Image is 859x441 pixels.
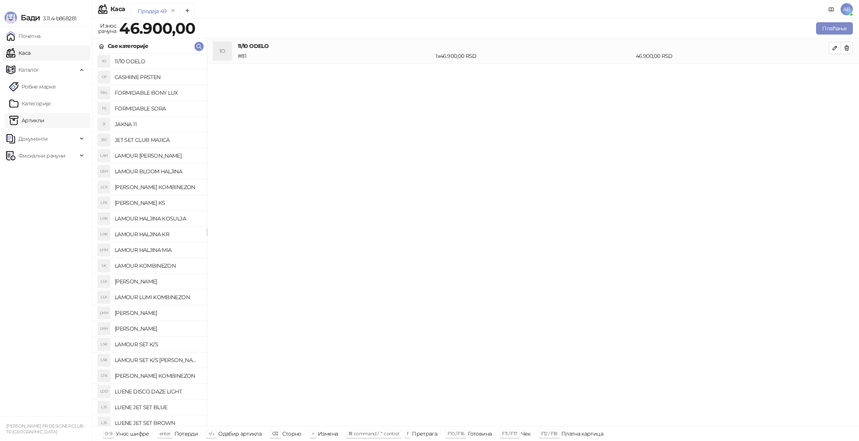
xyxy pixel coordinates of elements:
[98,307,110,319] div: LMH
[218,429,262,439] div: Одабир артикла
[521,429,531,439] div: Чек
[98,385,110,398] div: LDD
[18,131,48,146] span: Документи
[115,417,201,429] h4: LUENE JET SET BROWN
[108,42,148,50] div: Све категорије
[434,52,634,60] div: 1 x 46.900,00 RSD
[98,228,110,240] div: LHK
[110,6,125,12] div: Каса
[115,71,201,83] h4: CASHIINE PRSTEN
[236,52,434,60] div: # 81
[115,181,201,193] h4: [PERSON_NAME] KOMBINEZON
[115,338,201,350] h4: LAMOUR SET K/S
[98,401,110,413] div: LJS
[98,87,110,99] div: FBL
[98,134,110,146] div: JSC
[98,150,110,162] div: LAH
[634,52,830,60] div: 46.900,00 RSD
[98,244,110,256] div: LHM
[115,307,201,319] h4: [PERSON_NAME]
[105,431,112,436] span: 0-9
[174,429,198,439] div: Потврди
[816,22,853,35] button: Плаћање
[272,431,278,436] span: ⌫
[115,134,201,146] h4: JET SET CLUB MAJICA
[21,13,40,22] span: Бади
[160,431,171,436] span: enter
[115,260,201,272] h4: LAMOUR KOMBINEZON
[98,275,110,288] div: LLK
[115,102,201,115] h4: FORMIDABLE SORA
[9,79,56,94] a: Робне марке
[98,354,110,366] div: LSK
[412,429,437,439] div: Претрага
[138,7,167,15] div: Продаја 49
[115,370,201,382] h4: [PERSON_NAME] KOMBINEZON
[312,431,314,436] span: +
[448,431,464,436] span: F10 / F16
[98,323,110,335] div: LNH
[92,54,207,426] div: grid
[115,354,201,366] h4: LAMOUR SET K/S [PERSON_NAME]
[115,275,201,288] h4: [PERSON_NAME]
[98,165,110,178] div: LBH
[115,87,201,99] h4: FORMIDABLE BONY LUX
[208,431,214,436] span: ↑/↓
[115,212,201,225] h4: LAMOUR HALJINA KOSULJA
[98,102,110,115] div: FS
[841,3,853,15] span: AB
[98,417,110,429] div: LJS
[98,212,110,225] div: LHK
[98,197,110,209] div: LFK
[9,113,44,128] a: ArtikliАртикли
[6,28,41,44] a: Почетна
[541,431,558,436] span: F12 / F18
[407,431,408,436] span: f
[115,323,201,335] h4: [PERSON_NAME]
[98,118,110,130] div: J1
[98,370,110,382] div: LTK
[115,244,201,256] h4: LAMOUR HALJINA MIA
[115,401,201,413] h4: LUENE JET SET BLUE
[468,429,492,439] div: Готовина
[98,55,110,67] div: 1O
[98,338,110,350] div: LSK
[213,42,232,60] div: 1O
[97,21,118,36] div: Износ рачуна
[18,62,39,77] span: Каталог
[168,8,178,14] button: remove
[40,15,76,22] span: 3.11.4-b868281
[6,423,84,434] small: [PERSON_NAME] PR DESIGNER CLUB TR [GEOGRAPHIC_DATA]
[98,291,110,303] div: LLK
[115,197,201,209] h4: [PERSON_NAME] KS
[282,429,301,439] div: Сторно
[115,150,201,162] h4: LAMOUR [PERSON_NAME]
[502,431,517,436] span: F11 / F17
[115,118,201,130] h4: JAKNA 11
[18,148,65,163] span: Фискални рачуни
[179,3,195,18] button: Add tab
[115,165,201,178] h4: LAMOUR BLOOM HALJINA
[115,291,201,303] h4: LAMOUR LUMI KOMBINEZON
[98,181,110,193] div: LCK
[115,228,201,240] h4: LAMOUR HALJINA KR
[115,55,201,67] h4: 11/10 ODELO
[561,429,603,439] div: Платна картица
[115,385,201,398] h4: LUENE DISCO DAZE LIGHT
[318,429,338,439] div: Измена
[348,431,399,436] span: ⌘ command / ⌃ control
[98,260,110,272] div: LK
[116,429,149,439] div: Унос шифре
[238,42,829,50] h4: 11/10 ODELO
[6,45,30,61] a: Каса
[119,19,195,38] strong: 46.900,00
[825,3,838,15] a: Документација
[98,71,110,83] div: CP
[9,96,51,111] a: Категорије
[5,12,17,24] img: Logo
